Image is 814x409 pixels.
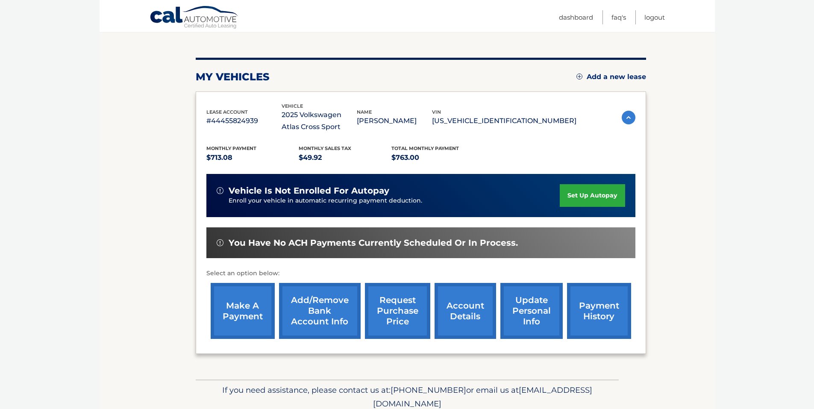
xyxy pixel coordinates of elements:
[391,385,466,395] span: [PHONE_NUMBER]
[559,10,593,24] a: Dashboard
[560,184,625,207] a: set up autopay
[567,283,631,339] a: payment history
[211,283,275,339] a: make a payment
[196,71,270,83] h2: my vehicles
[500,283,563,339] a: update personal info
[373,385,592,409] span: [EMAIL_ADDRESS][DOMAIN_NAME]
[435,283,496,339] a: account details
[357,115,432,127] p: [PERSON_NAME]
[365,283,430,339] a: request purchase price
[299,145,351,151] span: Monthly sales Tax
[576,73,646,81] a: Add a new lease
[150,6,239,30] a: Cal Automotive
[391,145,459,151] span: Total Monthly Payment
[229,196,560,206] p: Enroll your vehicle in automatic recurring payment deduction.
[432,115,576,127] p: [US_VEHICLE_IDENTIFICATION_NUMBER]
[206,145,256,151] span: Monthly Payment
[279,283,361,339] a: Add/Remove bank account info
[229,185,389,196] span: vehicle is not enrolled for autopay
[206,268,635,279] p: Select an option below:
[644,10,665,24] a: Logout
[611,10,626,24] a: FAQ's
[206,109,248,115] span: lease account
[217,187,223,194] img: alert-white.svg
[206,152,299,164] p: $713.08
[217,239,223,246] img: alert-white.svg
[357,109,372,115] span: name
[206,115,282,127] p: #44455824939
[432,109,441,115] span: vin
[576,74,582,79] img: add.svg
[391,152,484,164] p: $763.00
[282,109,357,133] p: 2025 Volkswagen Atlas Cross Sport
[622,111,635,124] img: accordion-active.svg
[299,152,391,164] p: $49.92
[229,238,518,248] span: You have no ACH payments currently scheduled or in process.
[282,103,303,109] span: vehicle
